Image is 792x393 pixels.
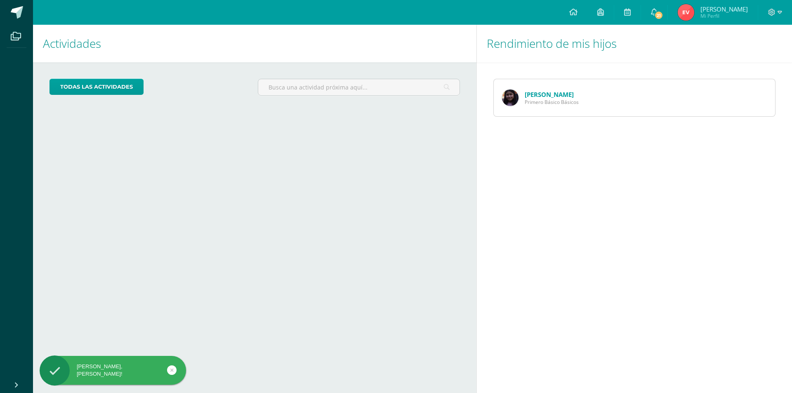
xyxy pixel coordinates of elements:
[678,4,694,21] img: 42c09bcc0ddf1443a86671c6c2f2b616.png
[258,79,459,95] input: Busca una actividad próxima aquí...
[525,99,579,106] span: Primero Básico Básicos
[487,25,782,62] h1: Rendimiento de mis hijos
[700,5,748,13] span: [PERSON_NAME]
[40,363,186,378] div: [PERSON_NAME], [PERSON_NAME]!
[502,89,519,106] img: 9b57d7492c5d1a04b9308c3bf23be7ea.png
[654,11,663,20] span: 21
[525,90,574,99] a: [PERSON_NAME]
[49,79,144,95] a: todas las Actividades
[700,12,748,19] span: Mi Perfil
[43,25,467,62] h1: Actividades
